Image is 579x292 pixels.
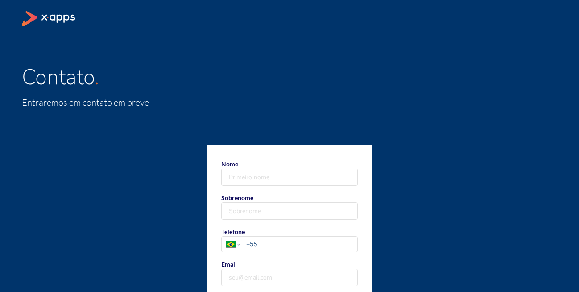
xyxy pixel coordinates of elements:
label: Nome [221,159,358,186]
span: Entraremos em contato em breve [22,97,149,108]
input: Email [222,269,357,286]
label: Email [221,259,358,286]
label: Telefone [221,227,358,252]
input: TelefonePhone number country [246,239,357,249]
input: Sobrenome [222,203,357,219]
span: Contato [22,62,95,92]
input: Nome [222,169,357,185]
label: Sobrenome [221,193,358,220]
